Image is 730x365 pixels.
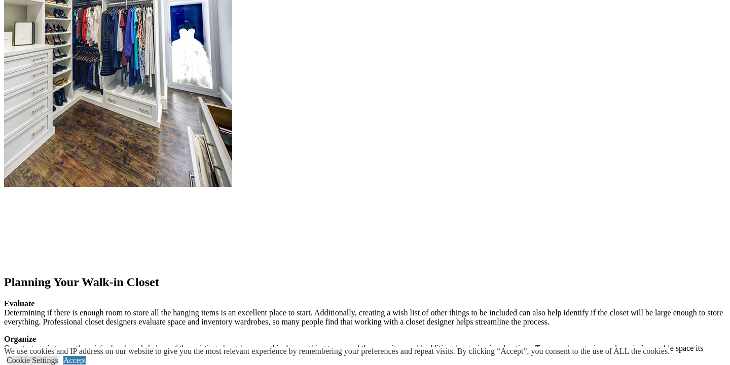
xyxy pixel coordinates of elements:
strong: Organize [4,335,36,343]
a: Accept [63,356,86,364]
div: We use cookies and IP address on our website to give you the most relevant experience by remember... [4,347,670,356]
a: Cookie Settings [7,356,58,364]
p: Determining if there is enough room to store all the hanging items is an excellent place to start... [4,299,726,327]
p: One strategy is to use the original rods and shelves of the existing closet however this does not... [4,335,726,362]
h2: Planning Your Walk-in Closet [4,275,726,289]
strong: Evaluate [4,299,34,308]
